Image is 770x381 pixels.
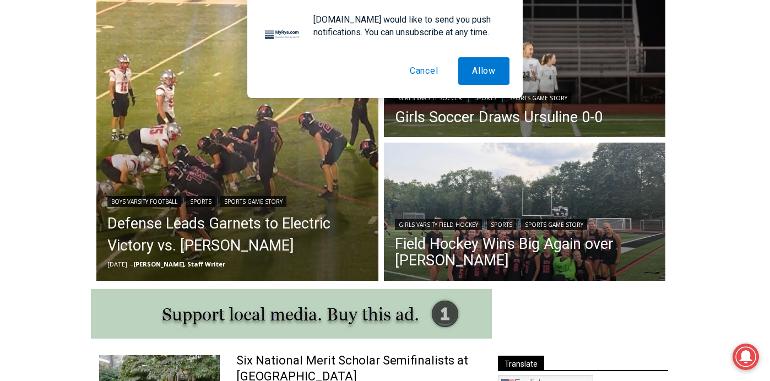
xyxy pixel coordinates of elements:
[133,260,225,268] a: [PERSON_NAME], Staff Writer
[116,32,159,90] div: Birds of Prey: Falcon and hawk demos
[107,260,127,268] time: [DATE]
[305,13,509,39] div: [DOMAIN_NAME] would like to send you push notifications. You can unsubscribe at any time.
[498,356,544,371] span: Translate
[107,196,181,207] a: Boys Varsity Football
[395,236,655,269] a: Field Hockey Wins Big Again over [PERSON_NAME]
[261,13,305,57] img: notification icon
[107,213,367,257] a: Defense Leads Garnets to Electric Victory vs. [PERSON_NAME]
[220,196,286,207] a: Sports Game Story
[129,93,134,104] div: 6
[384,143,666,284] a: Read More Field Hockey Wins Big Again over Harrison
[130,260,133,268] span: –
[107,194,367,207] div: | |
[116,93,121,104] div: 2
[487,219,516,230] a: Sports
[288,110,511,134] span: Intern @ [DOMAIN_NAME]
[3,113,108,155] span: Open Tues. - Sun. [PHONE_NUMBER]
[265,107,534,137] a: Intern @ [DOMAIN_NAME]
[396,57,452,85] button: Cancel
[521,219,587,230] a: Sports Game Story
[384,143,666,284] img: (PHOTO: The 2025 Rye Varsity Field Hockey team after their win vs Ursuline on Friday, September 5...
[395,219,482,230] a: Girls Varsity Field Hockey
[186,196,215,207] a: Sports
[9,111,147,136] h4: [PERSON_NAME] Read Sanctuary Fall Fest: [DATE]
[91,289,492,339] img: support local media, buy this ad
[395,217,655,230] div: | |
[278,1,520,107] div: Apply Now <> summer and RHS senior internships available
[1,110,165,137] a: [PERSON_NAME] Read Sanctuary Fall Fest: [DATE]
[458,57,509,85] button: Allow
[123,93,126,104] div: /
[395,109,603,126] a: Girls Soccer Draws Ursuline 0-0
[113,69,162,132] div: "Chef [PERSON_NAME] omakase menu is nirvana for lovers of great Japanese food."
[1,111,111,137] a: Open Tues. - Sun. [PHONE_NUMBER]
